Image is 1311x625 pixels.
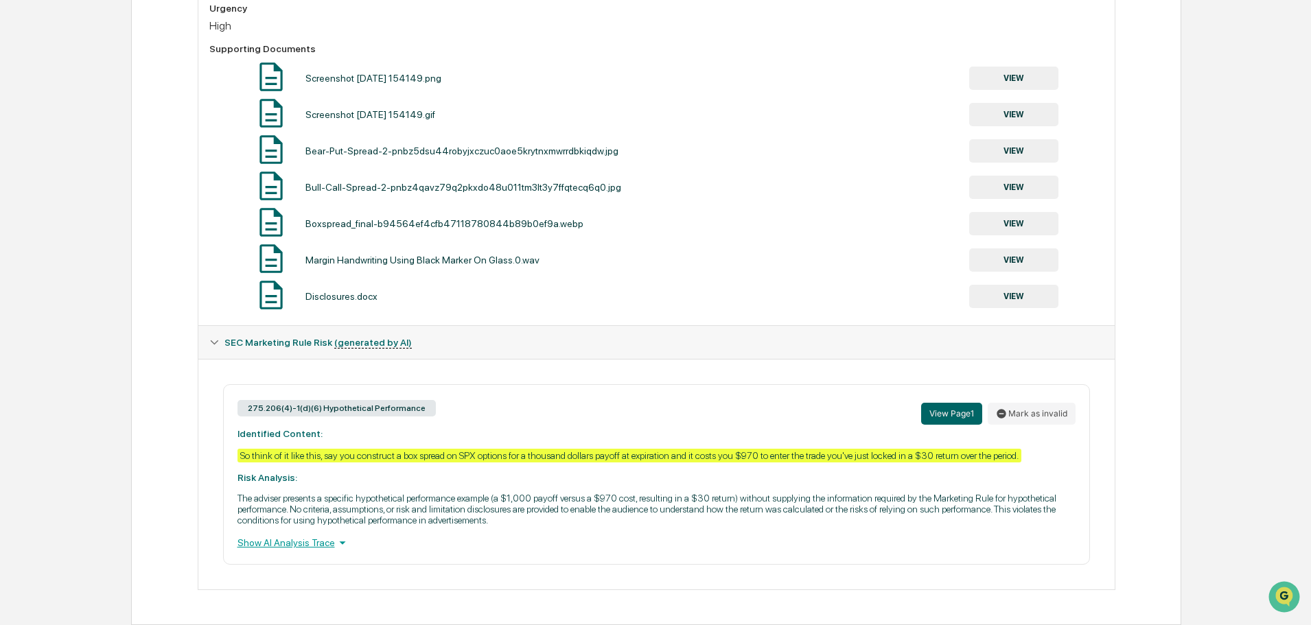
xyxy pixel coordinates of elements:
img: Document Icon [254,278,288,312]
img: Document Icon [254,96,288,130]
div: Bear-Put-Spread-2-pnbz5dsu44robyjxczuc0aoe5krytnxmwrrdbkiqdw.jpg [305,145,618,156]
button: VIEW [969,103,1058,126]
span: Attestations [113,173,170,187]
span: SEC Marketing Rule Risk [224,337,412,348]
strong: Risk Analysis: [237,472,297,483]
img: Document Icon [254,169,288,203]
span: Preclearance [27,173,89,187]
a: 🔎Data Lookup [8,193,92,218]
img: Document Icon [254,132,288,167]
div: Start new chat [47,105,225,119]
div: 🖐️ [14,174,25,185]
div: Show AI Analysis Trace [237,535,1076,550]
button: VIEW [969,67,1058,90]
button: VIEW [969,248,1058,272]
img: Document Icon [254,60,288,94]
div: Screenshot [DATE] 154149.gif [305,109,435,120]
button: View Page1 [921,403,982,425]
p: How can we help? [14,29,250,51]
button: VIEW [969,176,1058,199]
div: We're available if you need us! [47,119,174,130]
img: Document Icon [254,241,288,276]
button: VIEW [969,285,1058,308]
div: High [209,19,1104,32]
div: Bull-Call-Spread-2-pnbz4qavz79q2pkxdo48u011tm3lt3y7ffqtecq6q0.jpg [305,182,621,193]
img: Document Icon [254,205,288,239]
div: 275.206(4)-1(d)(6) Hypothetical Performance [237,400,436,416]
button: VIEW [969,139,1058,163]
u: (generated by AI) [334,337,412,349]
div: Margin Handwriting Using Black Marker On Glass.0.wav [305,255,540,266]
a: 🖐️Preclearance [8,167,94,192]
input: Clear [36,62,227,77]
iframe: Open customer support [1267,580,1304,617]
img: 1746055101610-c473b297-6a78-478c-a979-82029cc54cd1 [14,105,38,130]
div: 🗄️ [100,174,111,185]
a: Powered byPylon [97,232,166,243]
div: Urgency [209,3,1104,14]
button: VIEW [969,212,1058,235]
button: Mark as invalid [988,403,1076,425]
div: 🔎 [14,200,25,211]
button: Start new chat [233,109,250,126]
div: Screenshot [DATE] 154149.png [305,73,441,84]
div: SEC Marketing Rule Risk (generated by AI) [198,326,1115,359]
div: So think of it like this, say you construct a box spread on SPX options for a thousand dollars pa... [237,449,1021,462]
strong: Identified Content: [237,428,323,439]
span: Pylon [137,233,166,243]
a: 🗄️Attestations [94,167,176,192]
span: Data Lookup [27,199,86,213]
div: Supporting Documents [209,43,1104,54]
div: Boxspread_final-b94564ef4cfb47118780844b89b0ef9a.webp [305,218,583,229]
div: Disclosures.docx [305,291,378,302]
p: The adviser presents a specific hypothetical performance example (a $1,000 payoff versus a $970 c... [237,493,1076,526]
